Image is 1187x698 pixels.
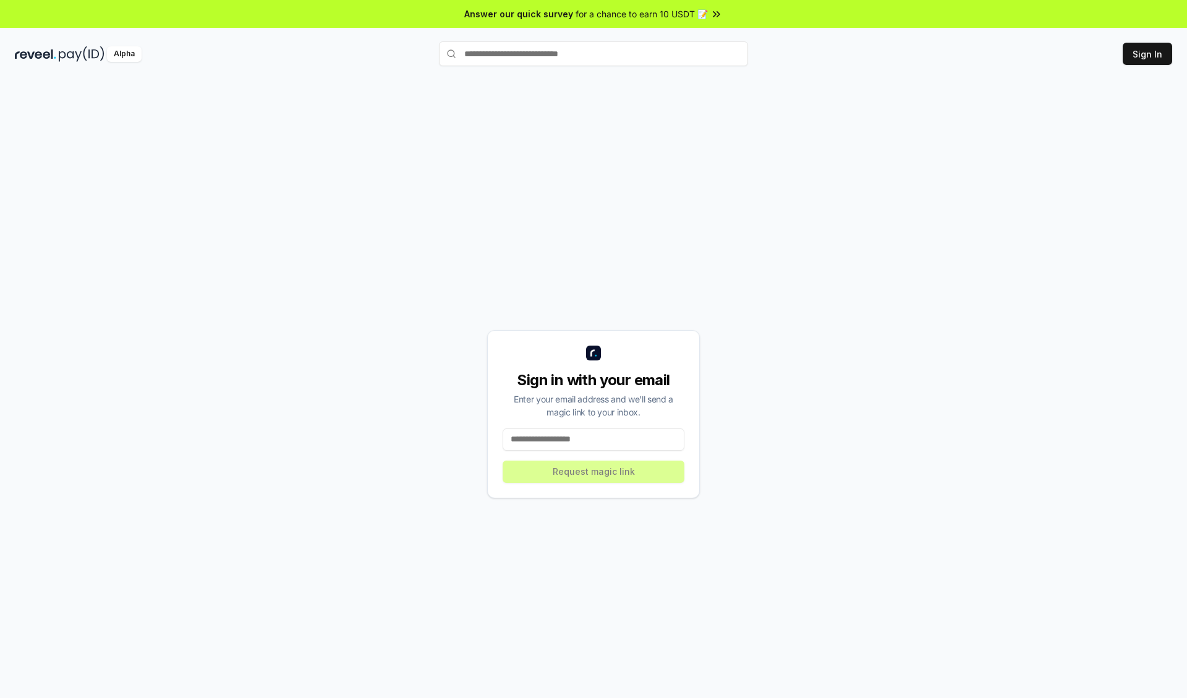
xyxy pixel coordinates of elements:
div: Enter your email address and we’ll send a magic link to your inbox. [503,393,684,419]
div: Alpha [107,46,142,62]
div: Sign in with your email [503,370,684,390]
span: for a chance to earn 10 USDT 📝 [576,7,708,20]
img: reveel_dark [15,46,56,62]
button: Sign In [1123,43,1172,65]
span: Answer our quick survey [464,7,573,20]
img: pay_id [59,46,104,62]
img: logo_small [586,346,601,360]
